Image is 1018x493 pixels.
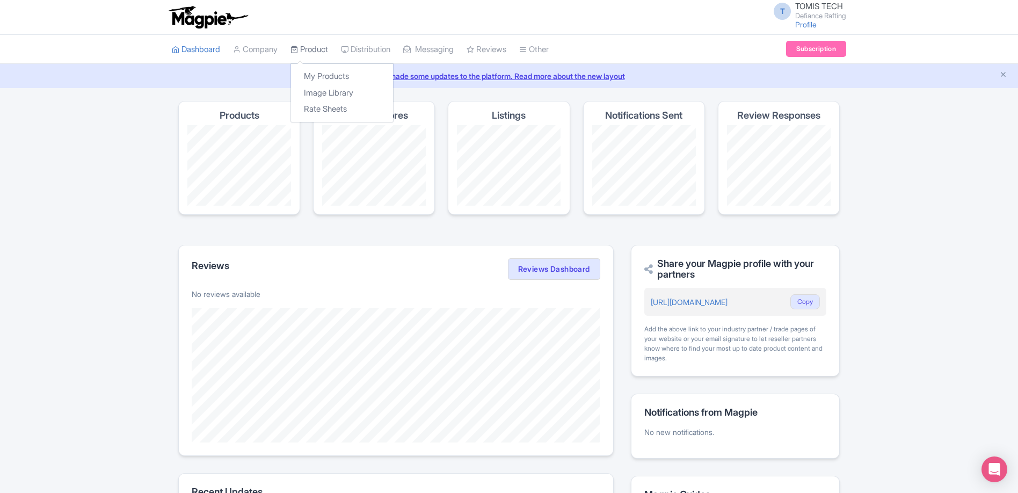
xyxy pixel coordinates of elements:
[644,324,826,363] div: Add the above link to your industry partner / trade pages of your website or your email signature...
[795,20,817,29] a: Profile
[786,41,846,57] a: Subscription
[467,35,506,64] a: Reviews
[291,68,393,85] a: My Products
[172,35,220,64] a: Dashboard
[795,1,843,11] span: TOMIS TECH
[6,70,1012,82] a: We made some updates to the platform. Read more about the new layout
[341,35,390,64] a: Distribution
[644,407,826,418] h2: Notifications from Magpie
[651,298,728,307] a: [URL][DOMAIN_NAME]
[166,5,250,29] img: logo-ab69f6fb50320c5b225c76a69d11143b.png
[790,294,820,309] button: Copy
[291,85,393,102] a: Image Library
[192,260,229,271] h2: Reviews
[767,2,846,19] a: T TOMIS TECH Defiance Rafting
[403,35,454,64] a: Messaging
[192,288,600,300] p: No reviews available
[220,110,259,121] h4: Products
[233,35,278,64] a: Company
[795,12,846,19] small: Defiance Rafting
[774,3,791,20] span: T
[605,110,682,121] h4: Notifications Sent
[519,35,549,64] a: Other
[644,426,826,438] p: No new notifications.
[737,110,820,121] h4: Review Responses
[290,35,328,64] a: Product
[492,110,526,121] h4: Listings
[981,456,1007,482] div: Open Intercom Messenger
[508,258,600,280] a: Reviews Dashboard
[999,69,1007,82] button: Close announcement
[291,101,393,118] a: Rate Sheets
[644,258,826,280] h2: Share your Magpie profile with your partners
